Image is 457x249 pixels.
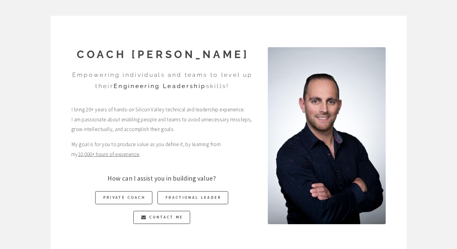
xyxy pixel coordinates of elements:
a: Private Coach [95,191,152,204]
h1: Coach [PERSON_NAME] [71,47,255,62]
h3: Empowering individuals and teams to level up their skills! [71,70,253,92]
p: How can I assist you in building value? [71,172,252,185]
a: Fractional Leader [157,191,228,204]
span: I bring 20+ years of hands-on Silicon Valley technical and leadership experience. I am passionate... [71,105,252,134]
span: Contact Me [149,211,183,224]
a: Contact Me [133,211,190,224]
span: My goal is for you to produce value as you define it, by learning from my . [71,139,252,159]
strong: Engineering Leadership [114,83,206,90]
a: 10,000+ hours of experience [78,151,140,158]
